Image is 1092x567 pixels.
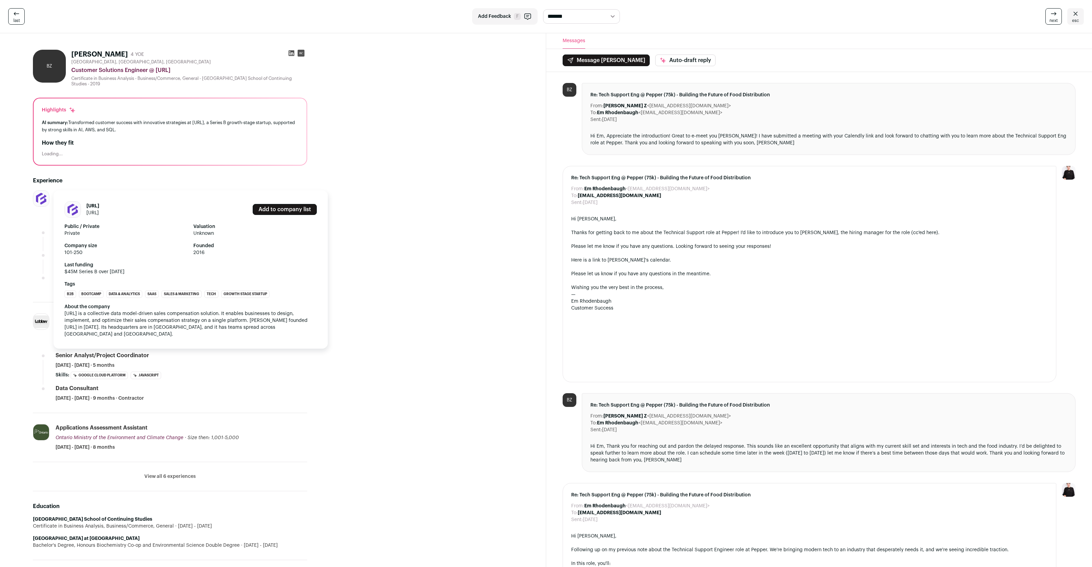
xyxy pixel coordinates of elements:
[13,18,20,23] span: last
[584,186,626,191] b: Em Rhodenbaugh
[590,102,603,109] dt: From:
[1045,8,1062,25] a: next
[174,523,212,530] span: [DATE] - [DATE]
[590,443,1067,463] div: Hi Em, Thank you for reaching out and pardon the delayed response. This sounds like an excellent ...
[56,362,115,369] span: [DATE] - [DATE] · 5 months
[33,177,307,185] h2: Experience
[33,536,140,541] strong: [GEOGRAPHIC_DATA] at [GEOGRAPHIC_DATA]
[571,516,583,523] dt: Sent:
[33,50,66,83] div: BZ
[1049,18,1058,23] span: next
[571,509,578,516] dt: To:
[571,492,1048,498] span: Re: Tech Support Eng @ Pepper (75k) - Building the Future of Food Distribution
[33,502,307,510] h2: Education
[590,413,603,420] dt: From:
[42,151,298,157] div: Loading...
[161,290,202,298] li: Sales & Marketing
[42,107,76,113] div: Highlights
[56,372,69,378] span: Skills:
[571,291,1048,298] div: —
[571,546,1048,553] div: Following up on my previous note about the Technical Support Engineer role at Pepper. We're bring...
[590,109,597,116] dt: To:
[64,262,317,268] strong: Last funding
[64,290,76,298] li: B2B
[193,230,317,237] span: Unknown
[33,190,49,207] img: b122a7f1e91679838a5c218b84b320f002a45d58cadc3c39d4179e42c4ef7691.jpg
[1072,18,1079,23] span: esc
[131,372,161,379] li: JavaScript
[655,55,716,66] button: Auto-draft reply
[571,503,584,509] dt: From:
[144,473,196,480] button: View all 6 experiences
[603,102,731,109] dd: <[EMAIL_ADDRESS][DOMAIN_NAME]>
[571,270,1048,277] div: Please let us know if you have any questions in the meantime.
[8,8,25,25] a: last
[590,133,1067,146] div: Hi Em, Appreciate the introduction! Great to e-meet you [PERSON_NAME]! I have submitted a meeting...
[64,311,309,337] span: [URL] is a collective data model-driven sales compensation solution. It enables businesses to des...
[64,268,317,275] span: $45M Series B over [DATE]
[603,413,731,420] dd: <[EMAIL_ADDRESS][DOMAIN_NAME]>
[56,352,149,359] div: Senior Analyst/Project Coordinator
[71,66,307,74] div: Customer Solutions Engineer @ [URL]
[71,76,307,87] div: Certificate in Business Analysis - Business/Commerce, General - [GEOGRAPHIC_DATA] School of Conti...
[563,33,585,49] button: Messages
[597,420,722,426] dd: <[EMAIL_ADDRESS][DOMAIN_NAME]>
[571,192,578,199] dt: To:
[571,258,671,263] a: Here is a link to [PERSON_NAME]'s calendar.
[571,199,583,206] dt: Sent:
[56,395,144,402] span: [DATE] - [DATE] · 9 months · Contractor
[590,420,597,426] dt: To:
[71,50,128,59] h1: [PERSON_NAME]
[193,223,317,230] strong: Valuation
[56,385,98,392] div: Data Consultant
[64,249,188,256] span: 101-250
[64,230,188,237] span: Private
[563,55,650,66] button: Message [PERSON_NAME]
[71,59,211,65] span: [GEOGRAPHIC_DATA], [GEOGRAPHIC_DATA], [GEOGRAPHIC_DATA]
[590,116,602,123] dt: Sent:
[571,284,1048,291] div: Wishing you the very best in the process,
[571,185,584,192] dt: From:
[602,116,617,123] dd: [DATE]
[86,210,99,215] a: [URL]
[131,51,144,58] div: 4 YOE
[185,435,239,440] span: · Size then: 1,001-5,000
[1062,166,1076,180] img: 9240684-medium_jpg
[571,533,1048,540] div: Hi [PERSON_NAME],
[64,242,188,249] strong: Company size
[597,109,722,116] dd: <[EMAIL_ADDRESS][DOMAIN_NAME]>
[603,104,647,108] b: [PERSON_NAME] Z
[597,421,638,425] b: Em Rhodenbaugh
[42,120,68,125] span: AI summary:
[571,560,1048,567] div: In this role, you'll:
[145,290,159,298] li: SaaS
[193,249,317,256] span: 2016
[86,203,99,209] h1: [URL]
[253,204,317,215] a: Add to company list
[56,435,183,440] span: Ontario Ministry of the Environment and Climate Change
[33,542,307,549] div: Bachelor's Degree, Honours Biochemistry Co-op and Environmental Science Double Degree
[56,424,147,432] div: Applications Assessment Assistant
[64,223,188,230] strong: Public / Private
[221,290,269,298] li: Growth Stage Startup
[79,290,104,298] li: Bootcamp
[571,305,1048,312] div: Customer Success
[583,516,598,523] dd: [DATE]
[563,83,576,97] div: BZ
[603,414,647,419] b: [PERSON_NAME] Z
[33,315,49,328] img: 544b95ce0f6a948a9b574a5b7a19f95f5accd4c10b28a7cc80aea89dbbc0711b.jpg
[571,174,1048,181] span: Re: Tech Support Eng @ Pepper (75k) - Building the Future of Food Distribution
[42,139,298,147] h2: How they fit
[571,229,1048,236] div: Thanks for getting back to me about the Technical Support role at Pepper! I'd like to introduce y...
[584,504,626,508] b: Em Rhodenbaugh
[563,393,576,407] div: BZ
[590,402,1067,409] span: Re: Tech Support Eng @ Pepper (75k) - Building the Future of Food Distribution
[42,119,298,133] div: Transformed customer success with innovative strategies at [URL], a Series B growth-stage startup...
[56,444,115,451] span: [DATE] - [DATE] · 8 months
[597,110,638,115] b: Em Rhodenbaugh
[64,281,317,288] strong: Tags
[590,92,1067,98] span: Re: Tech Support Eng @ Pepper (75k) - Building the Future of Food Distribution
[71,372,128,379] li: Google Cloud Platform
[578,193,661,198] b: [EMAIL_ADDRESS][DOMAIN_NAME]
[584,503,710,509] dd: <[EMAIL_ADDRESS][DOMAIN_NAME]>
